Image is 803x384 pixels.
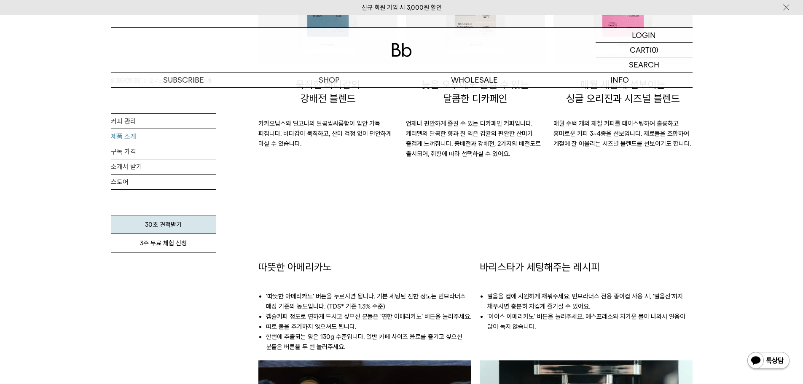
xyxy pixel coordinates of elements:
p: (0) [650,43,658,57]
a: SUBSCRIBE [111,73,256,87]
a: 30초 견적받기 [111,215,216,234]
p: 늦은 오후에도 즐길 수 있는 달콤한 디카페인 [406,65,545,118]
p: INFO [547,73,693,87]
li: '아이스 아메리카노' 버튼을 눌러주세요. 에스프레소와 차가운 물이 나와서 얼음이 많이 녹지 않습니다. [487,311,693,332]
p: 매월 수백 개의 제철 커피를 테이스팅하여 훌륭하고 흥미로운 커피 3~4종을 선보입니다. 재료들을 조합하여 계절에 잘 어울리는 시즈널 블렌드를 선보이기도 합니다. [553,118,693,149]
li: 따로 물을 추가하지 않으셔도 됩니다. [266,322,471,332]
img: 로고 [392,43,412,57]
p: 카카오닙스와 달고나의 달콤쌉싸름함이 입안 가득 퍼집니다. 바디감이 묵직하고, 산미 걱정 없이 편안하게 마실 수 있습니다. [258,118,397,149]
h3: 따뜻한 아메리카노 [258,260,471,274]
li: 얼음을 컵에 시원하게 채워주세요. 빈브라더스 전용 종이컵 사용 시, '얼음선'까지 채우시면 충분히 차갑게 즐기실 수 있어요. [487,291,693,311]
a: CART (0) [596,43,693,57]
h3: 바리스타가 세팅해주는 레시피 [480,260,693,274]
a: 3주 무료 체험 신청 [111,234,216,252]
a: 신규 회원 가입 시 3,000원 할인 [362,4,442,11]
p: 묵직한 바디감의 강배전 블렌드 [258,65,397,118]
a: 스토어 [111,175,216,189]
li: 한번에 추출되는 양은 130g 수준입니다. 일반 카페 사이즈 음료를 즐기고 싶으신 분들은 버튼을 두 번 눌러주세요. [266,332,471,352]
img: 카카오톡 채널 1:1 채팅 버튼 [747,351,790,371]
p: WHOLESALE [402,73,547,87]
p: 매월 새롭게 선보이는 싱글 오리진과 시즈널 블렌드 [553,65,693,118]
p: 언제나 편안하게 즐길 수 있는 디카페인 커피입니다. 캐러멜의 달콤한 향과 잘 익은 감귤의 편안한 산미가 즐겁게 느껴집니다. 중배전과 강배전, 2가지의 배전도로 출시되어, 취향... [406,118,545,159]
a: 커피 관리 [111,114,216,129]
li: '따뜻한 아메리카노' 버튼을 누르시면 됩니다. 기본 세팅된 진한 정도는 빈브라더스 매장 기준의 농도입니다. (TDS* 기준 1.3% 수준) [266,291,471,311]
p: CART [630,43,650,57]
a: SHOP [256,73,402,87]
p: LOGIN [632,28,656,42]
a: 소개서 받기 [111,159,216,174]
a: 구독 가격 [111,144,216,159]
a: 제품 소개 [111,129,216,144]
li: 캡슐커피 정도로 연하게 드시고 싶으신 분들은 '연한 아메리카노' 버튼을 눌러주세요. [266,311,471,322]
p: SEARCH [629,57,659,72]
a: LOGIN [596,28,693,43]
